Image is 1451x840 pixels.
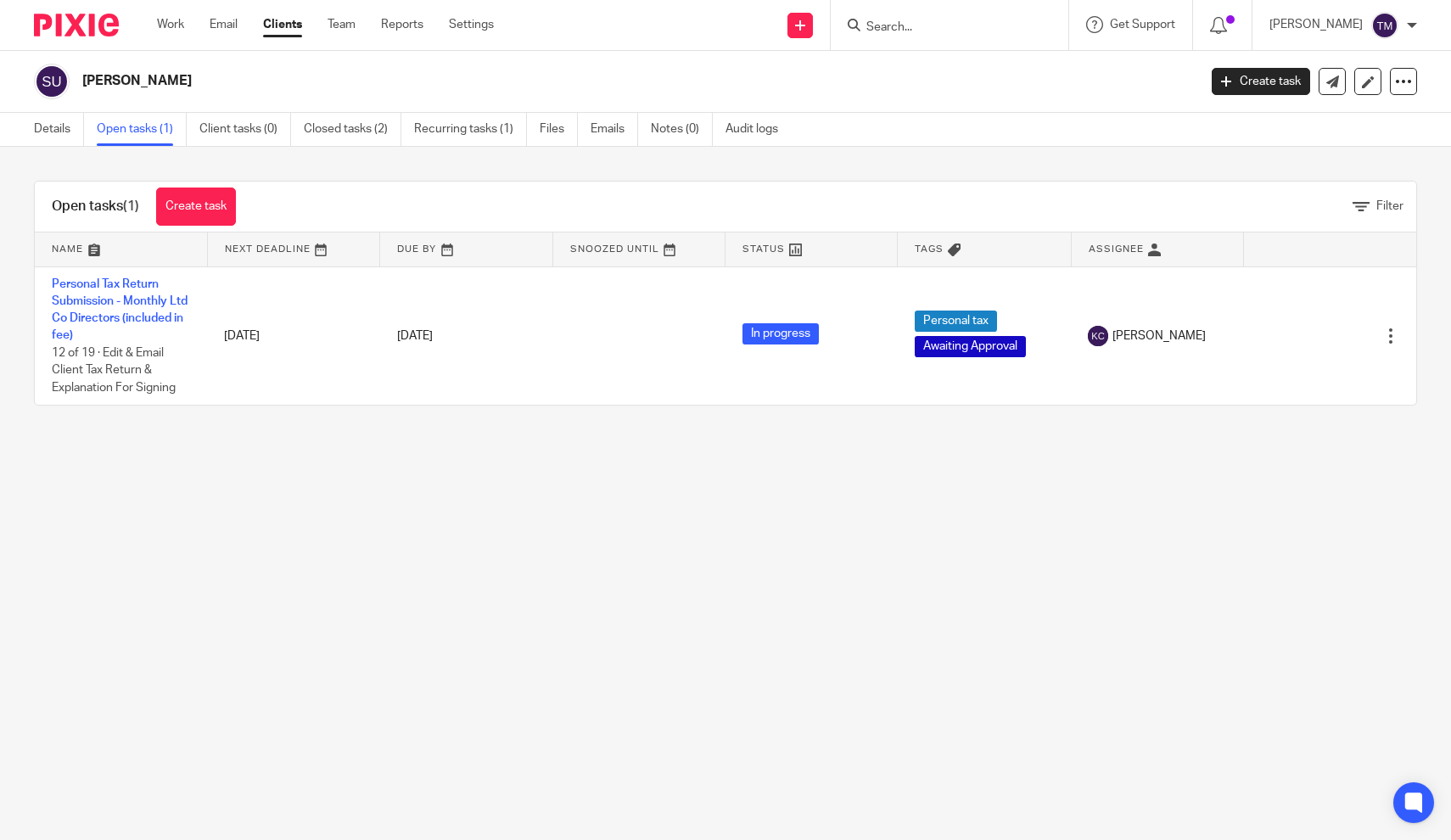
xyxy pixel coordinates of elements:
[915,311,997,332] span: Personal tax
[52,278,188,342] a: Personal Tax Return Submission - Monthly Ltd Co Directors (included in fee)
[1212,68,1310,95] a: Create task
[1110,19,1175,31] span: Get Support
[570,244,659,254] span: Snoozed Until
[157,16,184,33] a: Work
[381,16,423,33] a: Reports
[82,72,966,90] h2: [PERSON_NAME]
[742,244,785,254] span: Status
[651,113,713,146] a: Notes (0)
[1269,16,1363,33] p: [PERSON_NAME]
[915,244,944,254] span: Tags
[1376,200,1403,212] span: Filter
[123,199,139,213] span: (1)
[34,64,70,99] img: svg%3E
[304,113,401,146] a: Closed tasks (2)
[1112,328,1206,344] span: [PERSON_NAME]
[34,113,84,146] a: Details
[328,16,356,33] a: Team
[207,266,379,405] td: [DATE]
[1088,326,1108,346] img: svg%3E
[865,20,1017,36] input: Search
[156,188,236,226] a: Create task
[52,198,139,216] h1: Open tasks
[97,113,187,146] a: Open tasks (1)
[449,16,494,33] a: Settings
[591,113,638,146] a: Emails
[263,16,302,33] a: Clients
[725,113,791,146] a: Audit logs
[34,14,119,36] img: Pixie
[414,113,527,146] a: Recurring tasks (1)
[540,113,578,146] a: Files
[397,330,433,342] span: [DATE]
[210,16,238,33] a: Email
[199,113,291,146] a: Client tasks (0)
[1371,12,1398,39] img: svg%3E
[742,323,819,344] span: In progress
[915,336,1026,357] span: Awaiting Approval
[52,347,176,394] span: 12 of 19 · Edit & Email Client Tax Return & Explanation For Signing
